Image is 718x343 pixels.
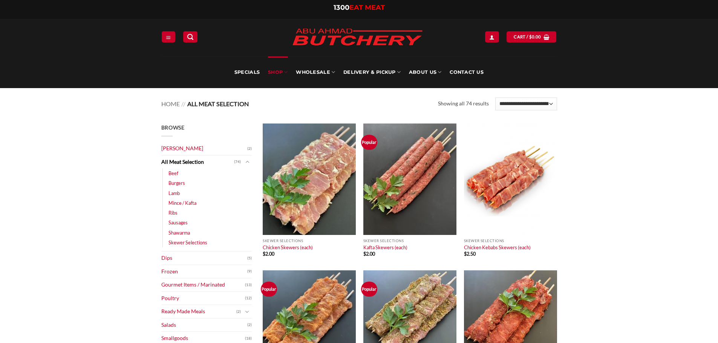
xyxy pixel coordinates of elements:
[334,3,385,12] a: 1300EAT MEAT
[243,308,252,316] button: Toggle
[161,305,236,318] a: Ready Made Meals
[243,158,252,166] button: Toggle
[263,251,274,257] bdi: 2.00
[263,239,356,243] p: Skewer Selections
[187,100,249,107] span: All Meat Selection
[161,142,247,155] a: [PERSON_NAME]
[363,239,456,243] p: Skewer Selections
[168,238,207,247] a: Skewer Selections
[438,99,489,108] p: Showing all 74 results
[234,56,260,88] a: Specials
[247,319,252,331] span: (2)
[234,156,241,168] span: (74)
[464,123,557,235] img: Chicken Kebabs Skewers
[168,168,178,178] a: Beef
[485,31,499,42] a: Login
[181,100,185,107] span: //
[161,252,247,265] a: Dips
[363,123,456,235] img: Kafta Skewers
[247,253,252,264] span: (5)
[245,279,252,291] span: (13)
[514,34,541,40] span: Cart /
[161,265,247,278] a: Frozen
[168,208,178,218] a: Ribs
[464,239,557,243] p: Skewer Selections
[450,56,484,88] a: Contact Us
[263,123,356,235] img: Chicken Skewers
[161,100,180,107] a: Home
[168,198,196,208] a: Mince / Kafta
[168,228,190,238] a: Shawarma
[343,56,401,88] a: Delivery & Pickup
[464,251,476,257] bdi: 2.50
[464,251,467,257] span: $
[507,31,556,42] a: View cart
[168,178,185,188] a: Burgers
[286,23,429,52] img: Abu Ahmad Butchery
[247,266,252,277] span: (9)
[529,34,541,39] bdi: 0.00
[334,3,349,12] span: 1300
[495,98,557,110] select: Shop order
[464,244,531,250] a: Chicken Kebabs Skewers (each)
[296,56,335,88] a: Wholesale
[183,31,197,42] a: Search
[236,306,241,317] span: (2)
[161,292,245,305] a: Poultry
[247,143,252,154] span: (2)
[363,251,375,257] bdi: 2.00
[168,188,180,198] a: Lamb
[161,278,245,291] a: Gourmet Items / Marinated
[245,293,252,304] span: (12)
[529,34,532,40] span: $
[349,3,385,12] span: EAT MEAT
[161,319,247,332] a: Salads
[363,244,407,250] a: Kafta Skewers (each)
[162,31,175,42] a: Menu
[409,56,441,88] a: About Us
[161,155,234,169] a: All Meat Selection
[161,124,185,131] span: Browse
[263,244,313,250] a: Chicken Skewers (each)
[263,251,265,257] span: $
[268,56,288,88] a: SHOP
[168,218,188,227] a: Sausages
[363,251,366,257] span: $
